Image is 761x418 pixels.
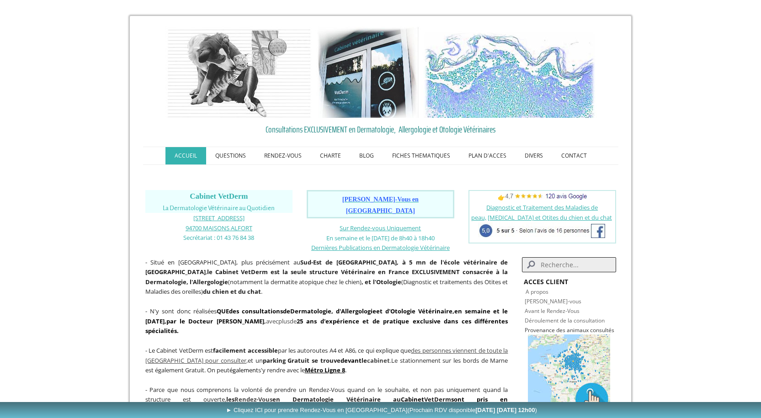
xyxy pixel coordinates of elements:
a: [PERSON_NAME]-Vous en [GEOGRAPHIC_DATA] [342,196,419,214]
span: , [145,346,508,365]
b: , et l'Otologie [362,278,401,286]
span: parking Gratuit se trouve le [263,356,390,365]
strong: le [207,268,213,276]
span: Dernières Publications en Dermatologie Vétérinaire [311,243,450,252]
span: Cabinet VetDerm [190,192,248,201]
a: Déroulement de la consultation [525,317,605,324]
span: en Dermatologie Vétérinaire au VetDerm [272,395,451,403]
span: 94700 MAISONS ALFORT [186,224,252,232]
a: Sur Rendez-vous Uniquement [340,224,421,232]
a: DIVERS [516,147,552,164]
span: ► Cliquez ICI pour prendre Rendez-Vous en [GEOGRAPHIC_DATA] [226,407,537,413]
span: ou [262,395,270,403]
b: Cabinet VetDerm est la seule structure Vétérinaire en [215,268,386,276]
strong: , [452,307,454,315]
b: , [166,317,266,325]
input: Search [522,257,616,272]
a: consultations [242,307,283,315]
strong: des [229,307,239,315]
a: des personnes viennent de toute la [GEOGRAPHIC_DATA] pour consulter [145,346,508,365]
strong: 25 ans d'expérience et de pratique exclusive dans ces différentes spécialités. [145,317,508,335]
span: En semaine et le [DATE] de 8h40 à 18h40 [326,234,435,242]
a: Dermatologie [290,307,331,315]
span: facilement [213,346,246,355]
strong: de , d' et d' [242,307,441,315]
a: CHARTE [311,147,350,164]
a: Allergologie [341,307,376,315]
span: cabinet [367,356,390,365]
span: des animaux consultés [556,326,614,334]
a: ACCUEIL [165,147,206,164]
span: s [270,395,272,403]
a: Métro Ligne 8 [305,366,345,374]
strong: QUE [217,307,229,315]
span: Rendez-V [234,395,262,403]
a: CONTACT [552,147,596,164]
span: (Prochain RDV disponible ) [407,407,537,413]
span: . [390,356,391,365]
a: RENDEZ-VOUS [255,147,311,164]
span: 👉 [498,193,587,201]
span: avec de [145,307,508,335]
span: également [229,366,258,374]
b: France EXCLUSIVEMENT consacrée à la Dermatologie, l'Allergologie [145,268,508,286]
span: - N'y sont donc réalisées [145,307,508,335]
a: Otologie Vétérin [390,307,441,315]
span: La Dermatologie Vétérinaire au Quotidien [163,205,275,212]
strong: accessible [248,346,278,355]
a: A propos [526,288,548,296]
a: Dernières Publications en Dermatologie Vétérinaire [311,243,450,252]
a: [PERSON_NAME]-vous [525,297,581,305]
span: Secrétariat : 01 43 76 84 38 [183,233,254,242]
span: - Situé en [GEOGRAPHIC_DATA], plus précisément au , (notamment la dermatite atopique chez le chie... [145,258,508,296]
span: par le Docteur [PERSON_NAME] [166,317,264,325]
span: [STREET_ADDRESS] [193,214,245,222]
a: FICHES THEMATIQUES [383,147,459,164]
a: PLAN D'ACCES [459,147,516,164]
b: [DATE] [DATE] 12h00 [475,407,535,413]
a: Avant le Rendez-Vous [525,307,580,315]
a: Consultations EXCLUSIVEMENT en Dermatologie, Allergologie et Otologie Vétérinaires [145,122,616,136]
span: devant [341,356,362,365]
span: en semaine et le [DATE] [145,307,508,325]
span: - Parce que nous comprenons la volonté de prendre un Rendez-Vous quand on le souhaite, et non pas... [145,386,508,404]
a: [MEDICAL_DATA] et Otites du chien et du chat [488,213,612,222]
a: Diagnostic et Traitement des Maladies de peau, [471,203,598,222]
strong: ACCES CLIENT [524,277,568,286]
strong: Sud-Est de [GEOGRAPHIC_DATA], à 5 mn de l'école vétérinaire de [GEOGRAPHIC_DATA] [145,258,508,276]
strong: du chien et du chat [203,287,261,296]
span: - Le Cabinet VetDerm est par les autoroutes A4 et A86, ce qui explique que et un Le stationnement... [145,346,508,374]
a: rovenance [528,326,555,334]
strong: les [226,395,272,403]
a: [STREET_ADDRESS] [193,213,245,222]
span: P [525,326,528,334]
span: Cabinet [401,395,424,403]
span: , [165,317,166,325]
a: QUESTIONS [206,147,255,164]
a: aire [441,307,452,315]
a: BLOG [350,147,383,164]
span: plus [278,317,290,325]
span: . [305,366,346,374]
a: 94700 MAISONS ALFORT [186,223,252,232]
